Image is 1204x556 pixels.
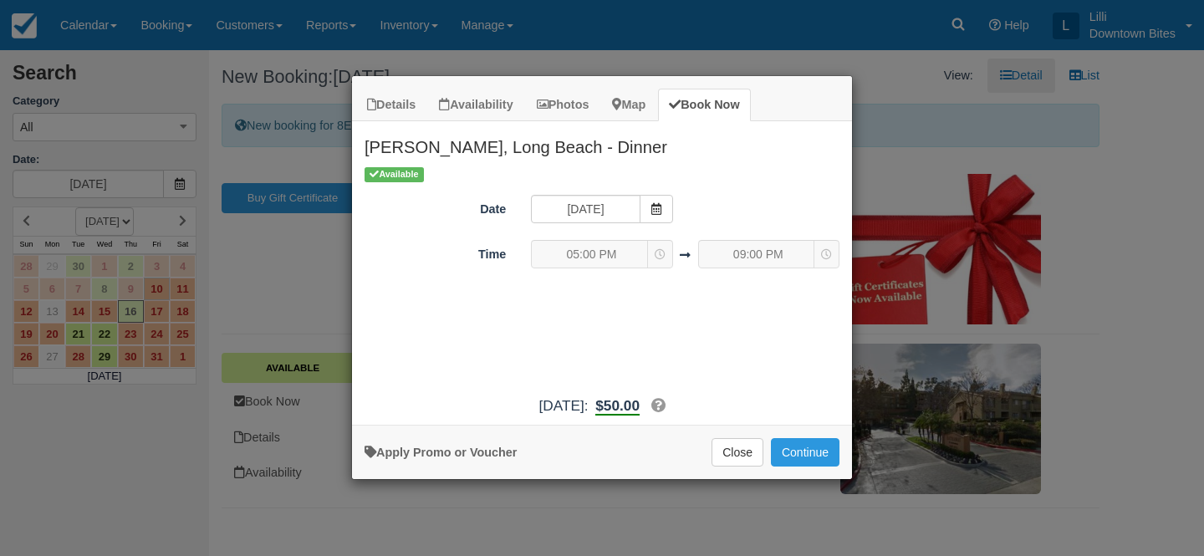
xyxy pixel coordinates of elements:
span: Available [365,167,424,181]
button: Close [712,438,763,467]
label: Date [352,195,518,218]
h2: [PERSON_NAME], Long Beach - Dinner [352,121,852,165]
a: Photos [526,89,600,121]
span: $50.00 [595,397,640,414]
a: Map [601,89,656,121]
a: Availability [428,89,523,121]
div: [DATE]: [352,395,852,416]
div: Item Modal [352,121,852,416]
button: Add to Booking [771,438,839,467]
a: Apply Voucher [365,446,517,459]
label: Time [352,240,518,263]
a: Details [356,89,426,121]
a: Book Now [658,89,750,121]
